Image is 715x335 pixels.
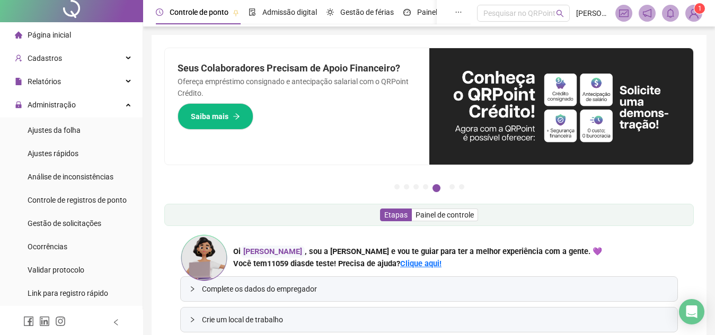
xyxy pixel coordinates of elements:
div: Open Intercom Messenger [679,299,704,324]
span: Página inicial [28,31,71,39]
span: ellipsis [455,8,462,16]
span: Controle de ponto [170,8,228,16]
span: de teste! Precisa de ajuda? [305,259,400,268]
span: linkedin [39,316,50,327]
img: banner%2F11e687cd-1386-4cbd-b13b-7bd81425532d.png [429,48,694,165]
span: left [112,319,120,326]
img: 91704 [686,5,702,21]
span: home [15,31,22,39]
button: 4 [423,184,428,189]
img: ana-icon.cad42e3e8b8746aecfa2.png [180,234,228,282]
span: fund [619,8,629,18]
span: user-add [15,55,22,62]
span: Você tem [233,259,267,268]
span: 1 [698,5,702,12]
h2: Seus Colaboradores Precisam de Apoio Financeiro? [178,61,417,76]
button: 2 [404,184,409,189]
span: Gestão de solicitações [28,219,101,228]
span: Validar protocolo [28,266,84,274]
span: collapsed [189,316,196,323]
span: Crie um local de trabalho [202,314,669,325]
span: Administração [28,101,76,109]
span: facebook [23,316,34,327]
span: Análise de inconsistências [28,173,113,181]
span: dashboard [403,8,411,16]
span: search [556,10,564,17]
span: 11059 [267,259,305,268]
div: Complete os dados do empregador [181,277,677,301]
button: 7 [459,184,464,189]
span: Ocorrências [28,242,67,251]
p: Ofereça empréstimo consignado e antecipação salarial com o QRPoint Crédito. [178,76,417,99]
button: 6 [449,184,455,189]
span: Painel do DP [417,8,458,16]
button: 5 [432,184,440,192]
span: collapsed [189,286,196,292]
a: Clique aqui! [400,259,442,268]
sup: Atualize o seu contato no menu Meus Dados [694,3,705,14]
div: [PERSON_NAME] [241,246,305,258]
span: Cadastros [28,54,62,62]
button: 3 [413,184,419,189]
span: Etapas [384,211,408,219]
div: Crie um local de trabalho [181,307,677,332]
span: Ajustes da folha [28,126,81,134]
span: instagram [55,316,66,327]
span: [PERSON_NAME] [576,7,609,19]
span: lock [15,101,22,108]
span: Controle de registros de ponto [28,196,127,204]
button: 1 [394,184,400,189]
span: Saiba mais [191,111,228,122]
span: Gestão de férias [340,8,394,16]
span: file-done [249,8,256,16]
span: Link para registro rápido [28,289,108,297]
span: dias [290,259,305,268]
span: Admissão digital [262,8,317,16]
span: Complete os dados do empregador [202,283,669,295]
span: clock-circle [156,8,163,16]
span: pushpin [233,10,239,16]
span: Ajustes rápidos [28,149,78,158]
button: Saiba mais [178,103,253,130]
span: notification [642,8,652,18]
span: bell [666,8,675,18]
span: file [15,78,22,85]
div: Oi , sou a [PERSON_NAME] e vou te guiar para ter a melhor experiência com a gente. 💜 [233,246,602,258]
span: Relatórios [28,77,61,86]
span: Painel de controle [416,211,474,219]
span: sun [326,8,334,16]
span: arrow-right [233,113,240,120]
